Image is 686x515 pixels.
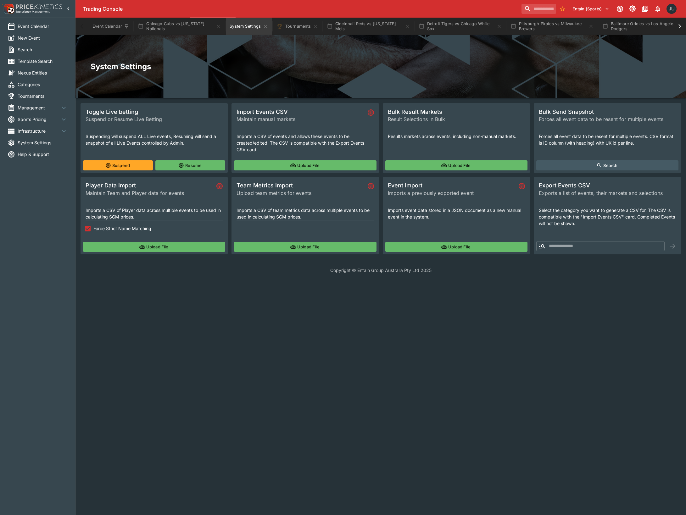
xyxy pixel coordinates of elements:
span: Sports Pricing [18,116,60,123]
button: Detroit Tigers vs Chicago White Sox [415,18,505,35]
button: Upload File [234,160,376,170]
span: Suspend or Resume Live Betting [86,115,223,123]
span: Force Strict Name Matching [93,225,151,232]
span: Tournaments [18,93,68,99]
p: Imports a CSV of team metrics data across multiple events to be used in calculating SGM prices. [237,207,374,220]
span: Player Data Import [86,182,214,189]
span: System Settings [18,139,68,146]
span: Maintain manual markets [237,115,365,123]
span: Result Selections in Bulk [388,115,525,123]
span: Team Metrics Import [237,182,365,189]
p: Forces all event data to be resent for multiple events. CSV format is ID column (with heading) wi... [539,133,676,146]
span: Forces all event data to be resent for multiple events [539,115,676,123]
span: Bulk Send Snapshot [539,108,676,115]
div: Trading Console [83,6,519,12]
button: Connected to PK [614,3,626,14]
span: Categories [18,81,68,88]
button: Tournaments [273,18,322,35]
h2: System Settings [91,62,671,71]
button: Toggle light/dark mode [627,3,638,14]
button: Suspend [83,160,153,170]
p: Imports event data stored in a JSON document as a new manual event in the system. [388,207,525,220]
button: Upload File [234,242,376,252]
p: Imports a CSV of events and allows these events to be created/edited. The CSV is compatible with ... [237,133,374,153]
button: Upload File [385,242,527,252]
span: Bulk Result Markets [388,108,525,115]
span: Help & Support [18,151,68,158]
button: Upload File [83,242,225,252]
button: Notifications [652,3,663,14]
span: Imports a previously exported event [388,189,516,197]
button: Upload File [385,160,527,170]
button: Event Calendar [89,18,133,35]
span: Event Import [388,182,516,189]
span: Template Search [18,58,68,64]
p: Results markets across events, including non-manual markets. [388,133,525,140]
button: Resume [155,160,225,170]
button: Chicago Cubs vs [US_STATE] Nationals [134,18,225,35]
button: Cincinnati Reds vs [US_STATE] Mets [323,18,414,35]
p: Copyright © Entain Group Australia Pty Ltd 2025 [75,267,686,274]
button: Search [536,160,678,170]
p: Imports a CSV of Player data across multiple events to be used in calculating SGM prices. [86,207,223,220]
button: Pittsburgh Pirates vs Milwaukee Brewers [507,18,597,35]
span: Infrastructure [18,128,60,134]
button: Justin.Walsh [665,2,678,16]
p: Select the category you want to generate a CSV for. The CSV is compatible with the "Import Events... [539,207,676,227]
img: Sportsbook Management [16,10,50,13]
img: PriceKinetics [16,4,62,9]
span: Event Calendar [18,23,68,30]
span: Nexus Entities [18,69,68,76]
button: Select Tenant [569,4,613,14]
input: search [521,4,556,14]
span: Export Events CSV [539,182,676,189]
div: Justin.Walsh [666,4,677,14]
span: Maintain Team and Player data for events [86,189,214,197]
span: Toggle Live betting [86,108,223,115]
span: New Event [18,35,68,41]
span: Search [18,46,68,53]
button: No Bookmarks [557,4,567,14]
p: Suspending will suspend ALL Live events, Resuming will send a snapshot of all Live Events control... [86,133,223,146]
span: Import Events CSV [237,108,365,115]
button: System Settings [226,18,271,35]
button: Documentation [639,3,651,14]
img: PriceKinetics Logo [2,3,14,15]
span: Management [18,104,60,111]
span: Exports a list of events, their markets and selections [539,189,676,197]
span: Upload team metrics for events [237,189,365,197]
